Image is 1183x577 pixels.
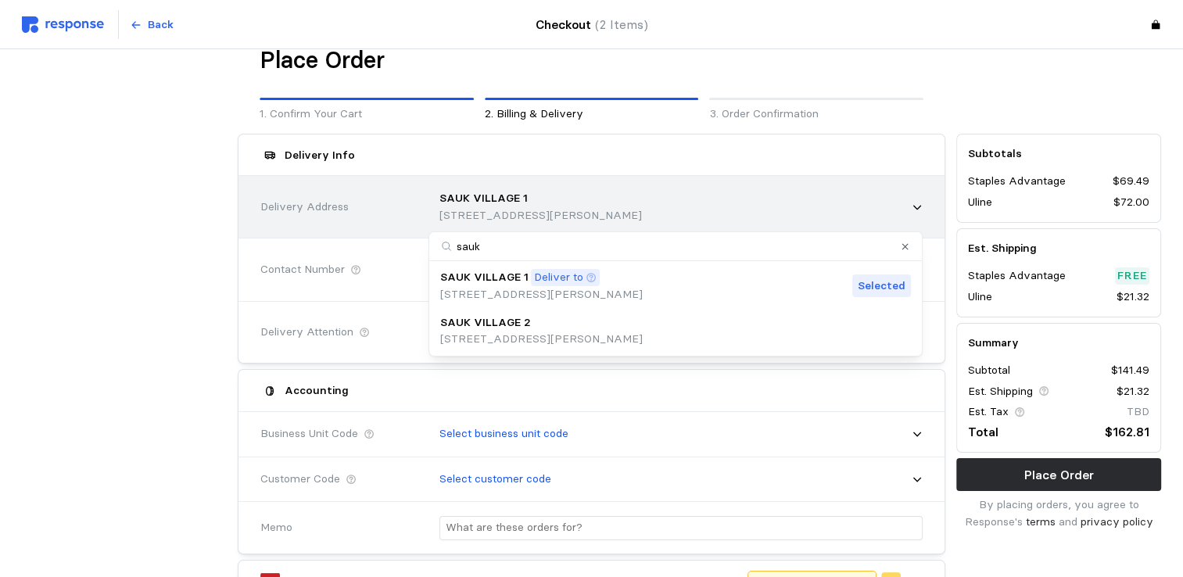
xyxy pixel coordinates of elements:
p: $72.00 [1113,194,1149,211]
p: $21.32 [1117,383,1149,400]
p: $21.32 [1117,288,1149,306]
span: Delivery Attention [260,324,353,341]
p: SAUK VILLAGE 1 [440,269,529,286]
p: Uline [968,288,992,306]
p: Subtotal [968,362,1010,379]
p: Select business unit code [439,425,568,443]
p: Select customer code [439,471,551,488]
p: Staples Advantage [968,173,1066,190]
p: Deliver to [534,269,583,286]
a: privacy policy [1081,514,1153,529]
p: $162.81 [1105,422,1149,442]
p: Selected [858,278,905,295]
h5: Summary [968,335,1149,351]
p: SAUK VILLAGE 1 [439,190,528,207]
p: [STREET_ADDRESS][PERSON_NAME] [440,286,643,303]
span: Business Unit Code [260,425,358,443]
a: terms [1026,514,1056,529]
p: Place Order [1024,465,1094,485]
p: SAUK VILLAGE 2 [440,314,531,332]
button: Back [121,10,182,40]
h4: Checkout [536,15,648,34]
img: svg%3e [22,16,104,33]
p: 3. Order Confirmation [709,106,923,123]
p: $141.49 [1111,362,1149,379]
p: Free [1117,267,1147,285]
p: Staples Advantage [968,267,1066,285]
p: TBD [1127,403,1149,421]
span: (2 Items) [595,17,648,32]
span: Customer Code [260,471,340,488]
span: Contact Number [260,261,345,278]
p: Total [968,422,998,442]
p: [STREET_ADDRESS][PERSON_NAME] [440,331,643,348]
p: [STREET_ADDRESS][PERSON_NAME] [439,207,642,224]
p: Est. Shipping [968,383,1033,400]
h5: Subtotals [968,145,1149,162]
p: Back [148,16,174,34]
span: Delivery Address [260,199,349,216]
input: Search [429,232,922,261]
h5: Est. Shipping [968,240,1149,256]
p: 2. Billing & Delivery [485,106,699,123]
h1: Place Order [260,45,385,76]
p: Uline [968,194,992,211]
p: 1. Confirm Your Cart [260,106,474,123]
button: Place Order [956,458,1161,491]
input: What are these orders for? [446,517,916,539]
button: Clear value [898,239,912,254]
h5: Accounting [285,382,349,399]
p: $69.49 [1113,173,1149,190]
p: Est. Tax [968,403,1009,421]
p: By placing orders, you agree to Response's and [956,496,1161,530]
h5: Delivery Info [285,147,355,163]
span: Memo [260,519,292,536]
